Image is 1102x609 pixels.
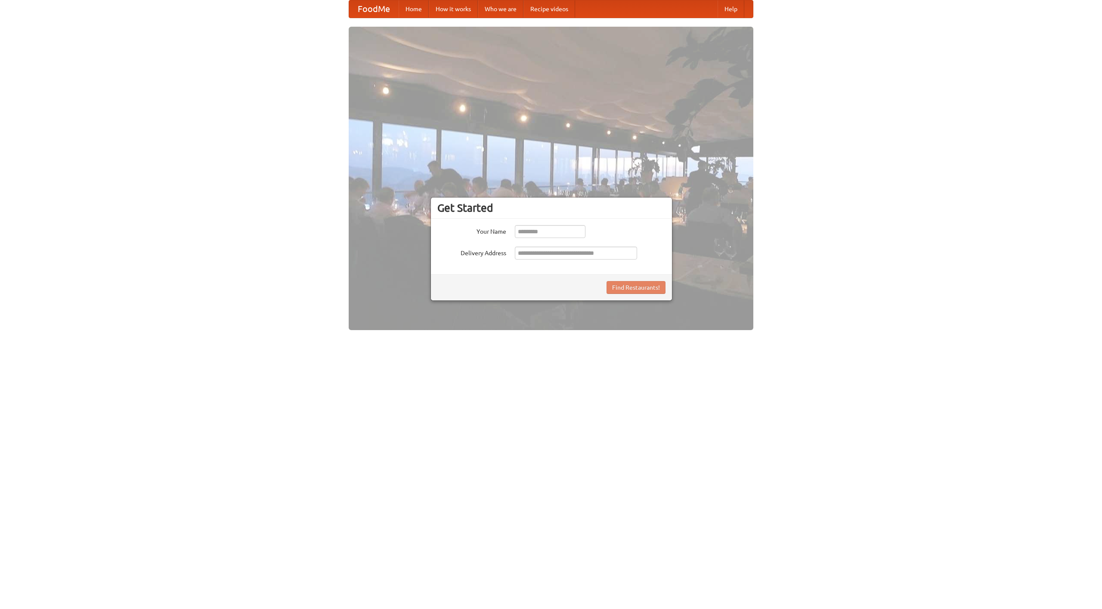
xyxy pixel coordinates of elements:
h3: Get Started [437,201,666,214]
a: How it works [429,0,478,18]
a: Help [718,0,744,18]
a: Home [399,0,429,18]
a: Recipe videos [523,0,575,18]
a: FoodMe [349,0,399,18]
label: Your Name [437,225,506,236]
label: Delivery Address [437,247,506,257]
a: Who we are [478,0,523,18]
button: Find Restaurants! [607,281,666,294]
